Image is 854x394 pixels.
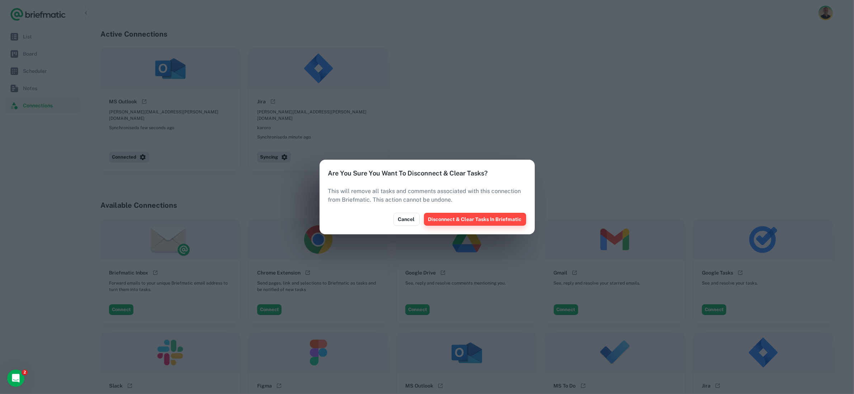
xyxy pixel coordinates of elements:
p: This will remove all tasks and comments associated with this connection from Briefmatic. This act... [328,187,526,204]
button: Disconnect & Clear Tasks In Briefmatic [424,213,526,226]
h2: Are You Sure You Want To Disconnect & Clear Tasks? [320,160,535,187]
button: Cancel [393,213,420,226]
iframe: Intercom live chat [7,370,24,387]
span: 2 [22,370,28,375]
